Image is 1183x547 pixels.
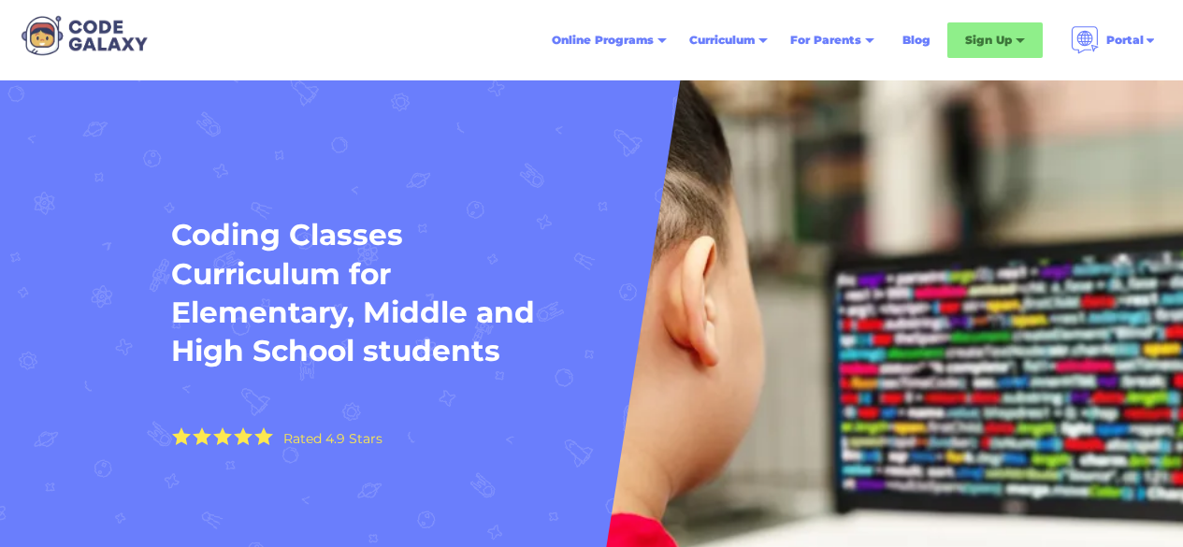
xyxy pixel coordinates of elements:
a: Blog [891,23,942,57]
div: Curriculum [689,31,755,50]
img: Yellow Star - the Code Galaxy [213,427,232,445]
div: For Parents [790,31,861,50]
img: Yellow Star - the Code Galaxy [254,427,273,445]
img: Yellow Star - the Code Galaxy [172,427,191,445]
div: Rated 4.9 Stars [283,432,382,445]
img: Yellow Star - the Code Galaxy [234,427,252,445]
div: Sign Up [965,31,1012,50]
div: Online Programs [552,31,654,50]
img: Yellow Star - the Code Galaxy [193,427,211,445]
h1: Coding Classes Curriculum for Elementary, Middle and High School students [171,216,545,370]
div: Portal [1106,31,1144,50]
